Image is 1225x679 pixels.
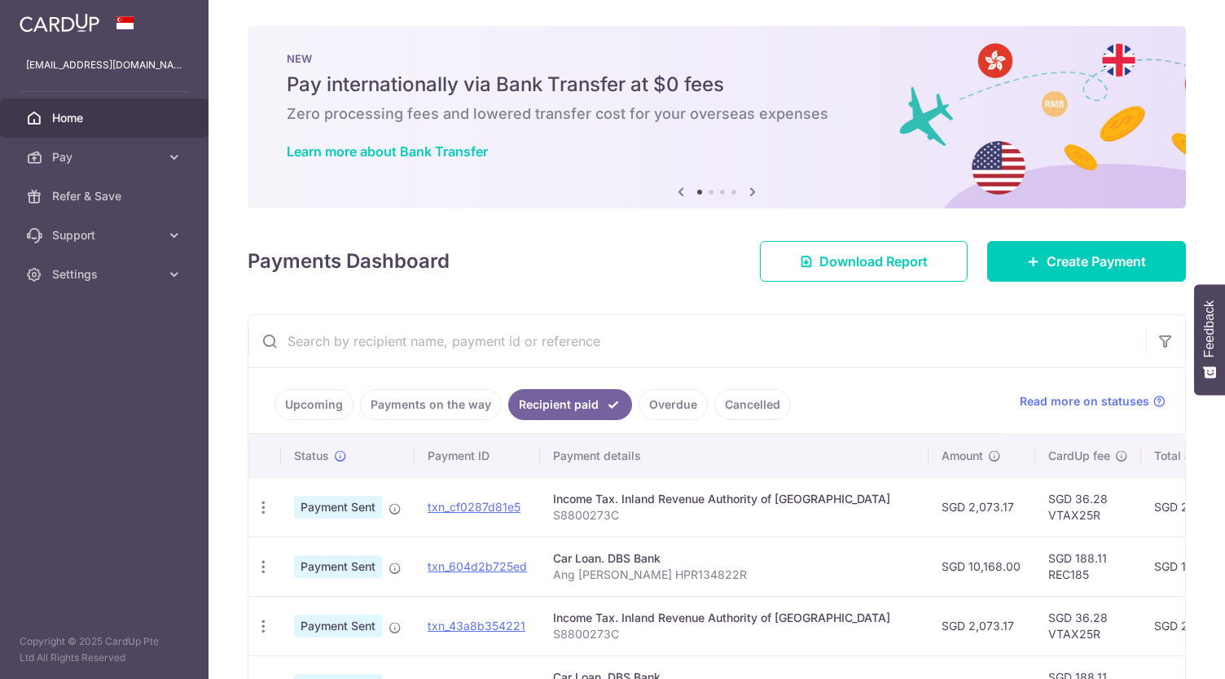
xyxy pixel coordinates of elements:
span: Payment Sent [294,555,382,578]
a: Payments on the way [360,389,502,420]
input: Search by recipient name, payment id or reference [248,315,1146,367]
span: CardUp fee [1048,448,1110,464]
img: CardUp [20,13,99,33]
span: Create Payment [1047,252,1146,271]
img: Bank transfer banner [248,26,1186,208]
th: Payment ID [415,435,540,477]
button: Feedback - Show survey [1194,284,1225,395]
span: Total amt. [1154,448,1208,464]
h6: Zero processing fees and lowered transfer cost for your overseas expenses [287,104,1147,124]
a: txn_43a8b354221 [428,619,525,633]
a: Recipient paid [508,389,632,420]
a: txn_cf0287d81e5 [428,500,520,514]
span: Support [52,227,160,243]
span: Pay [52,149,160,165]
span: Settings [52,266,160,283]
div: Income Tax. Inland Revenue Authority of [GEOGRAPHIC_DATA] [553,491,915,507]
a: Read more on statuses [1020,393,1166,410]
div: Car Loan. DBS Bank [553,550,915,567]
th: Payment details [540,435,929,477]
span: Home [52,110,160,126]
td: SGD 188.11 REC185 [1035,537,1141,596]
a: Upcoming [274,389,353,420]
td: SGD 36.28 VTAX25R [1035,596,1141,655]
a: Learn more about Bank Transfer [287,143,488,160]
p: S8800273C [553,507,915,523]
span: Refer & Save [52,188,160,204]
span: Payment Sent [294,615,382,637]
a: Cancelled [714,389,791,420]
a: txn_604d2b725ed [428,559,527,573]
td: SGD 10,168.00 [929,537,1035,596]
a: Download Report [760,241,968,282]
span: Amount [942,448,983,464]
td: SGD 2,073.17 [929,596,1035,655]
td: SGD 36.28 VTAX25R [1035,477,1141,537]
span: Status [294,448,329,464]
p: [EMAIL_ADDRESS][DOMAIN_NAME] [26,57,182,73]
p: Ang [PERSON_NAME] HPR134822R [553,567,915,583]
p: NEW [287,52,1147,65]
a: Overdue [639,389,708,420]
p: S8800273C [553,626,915,642]
span: Read more on statuses [1020,393,1149,410]
td: SGD 2,073.17 [929,477,1035,537]
iframe: Opens a widget where you can find more information [1121,630,1209,671]
span: Payment Sent [294,496,382,519]
a: Create Payment [987,241,1186,282]
span: Download Report [819,252,928,271]
h4: Payments Dashboard [248,247,450,276]
div: Income Tax. Inland Revenue Authority of [GEOGRAPHIC_DATA] [553,610,915,626]
span: Feedback [1202,300,1217,357]
h5: Pay internationally via Bank Transfer at $0 fees [287,72,1147,98]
